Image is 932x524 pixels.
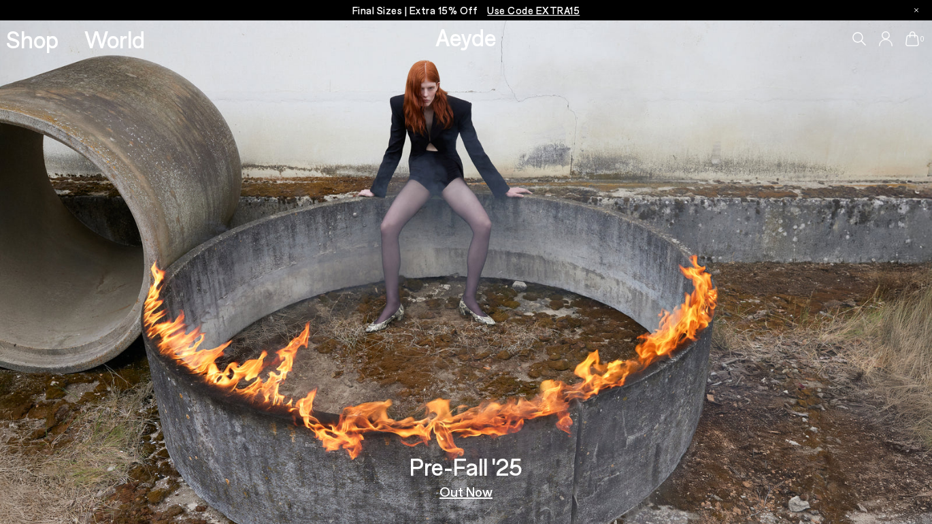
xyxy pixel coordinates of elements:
[410,455,522,478] h3: Pre-Fall '25
[439,485,493,498] a: Out Now
[84,27,145,51] a: World
[487,4,580,16] span: Navigate to /collections/ss25-final-sizes
[905,31,919,46] a: 0
[352,2,580,19] p: Final Sizes | Extra 15% Off
[435,22,497,51] a: Aeyde
[6,27,59,51] a: Shop
[919,35,926,43] span: 0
